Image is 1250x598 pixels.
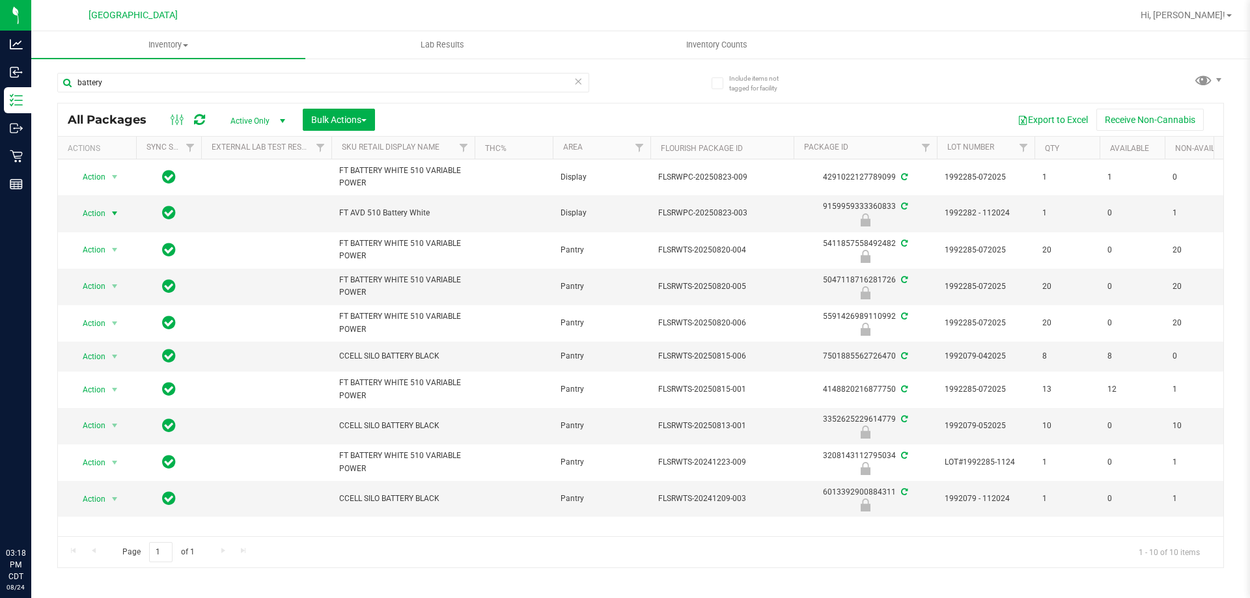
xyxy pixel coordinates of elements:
[1110,144,1149,153] a: Available
[1107,420,1157,432] span: 0
[792,200,939,226] div: 9159959333360833
[945,383,1027,396] span: 1992285-072025
[561,244,643,256] span: Pantry
[792,286,939,299] div: Newly Received
[6,582,25,592] p: 08/24
[1107,207,1157,219] span: 0
[1173,171,1222,183] span: 0
[107,314,123,333] span: select
[1173,244,1222,256] span: 20
[1107,350,1157,362] span: 8
[339,493,467,505] span: CCELL SILO BATTERY BLACK
[1107,456,1157,469] span: 0
[899,451,908,460] span: Sync from Compliance System
[339,377,467,401] span: FT BATTERY WHITE 510 VARIABLE POWER
[658,280,786,293] span: FLSRWTS-20250820-005
[71,381,106,399] span: Action
[162,489,176,508] span: In Sync
[10,122,23,135] inline-svg: Outbound
[339,165,467,189] span: FT BATTERY WHITE 510 VARIABLE POWER
[792,383,939,396] div: 4148820216877750
[945,456,1027,469] span: LOT#1992285-1124
[792,450,939,475] div: 3208143112795034
[561,420,643,432] span: Pantry
[212,143,314,152] a: External Lab Test Result
[561,493,643,505] span: Pantry
[915,137,937,159] a: Filter
[729,74,794,93] span: Include items not tagged for facility
[945,317,1027,329] span: 1992285-072025
[563,143,583,152] a: Area
[945,244,1027,256] span: 1992285-072025
[339,274,467,299] span: FT BATTERY WHITE 510 VARIABLE POWER
[792,462,939,475] div: Quarantine
[1045,144,1059,153] a: Qty
[339,450,467,474] span: FT BATTERY WHITE 510 VARIABLE POWER
[162,204,176,222] span: In Sync
[1107,493,1157,505] span: 0
[303,109,375,131] button: Bulk Actions
[1173,207,1222,219] span: 1
[1042,420,1092,432] span: 10
[146,143,197,152] a: Sync Status
[1042,456,1092,469] span: 1
[71,347,106,366] span: Action
[162,314,176,332] span: In Sync
[945,493,1027,505] span: 1992079 - 112024
[669,39,765,51] span: Inventory Counts
[792,486,939,511] div: 6013392900884311
[1107,280,1157,293] span: 0
[658,207,786,219] span: FLSRWPC-20250823-003
[339,238,467,262] span: FT BATTERY WHITE 510 VARIABLE POWER
[162,168,176,186] span: In Sync
[1128,542,1210,562] span: 1 - 10 of 10 items
[311,115,367,125] span: Bulk Actions
[945,207,1027,219] span: 1992282 - 112024
[162,277,176,295] span: In Sync
[1107,244,1157,256] span: 0
[71,204,106,223] span: Action
[453,137,475,159] a: Filter
[31,39,305,51] span: Inventory
[1173,350,1222,362] span: 0
[111,542,205,562] span: Page of 1
[107,490,123,508] span: select
[10,38,23,51] inline-svg: Analytics
[1173,456,1222,469] span: 1
[658,493,786,505] span: FLSRWTS-20241209-003
[792,310,939,336] div: 5591426989110992
[1173,383,1222,396] span: 1
[1042,280,1092,293] span: 20
[149,542,173,562] input: 1
[945,420,1027,432] span: 1992079-052025
[485,144,507,153] a: THC%
[899,239,908,248] span: Sync from Compliance System
[1141,10,1225,20] span: Hi, [PERSON_NAME]!
[658,383,786,396] span: FLSRWTS-20250815-001
[1042,207,1092,219] span: 1
[792,426,939,439] div: Newly Received
[1042,493,1092,505] span: 1
[339,350,467,362] span: CCELL SILO BATTERY BLACK
[1013,137,1035,159] a: Filter
[68,144,131,153] div: Actions
[561,317,643,329] span: Pantry
[792,274,939,299] div: 5047118716281726
[1173,317,1222,329] span: 20
[792,171,939,183] div: 4291022127789099
[71,168,106,186] span: Action
[1009,109,1096,131] button: Export to Excel
[31,31,305,59] a: Inventory
[574,73,583,90] span: Clear
[899,275,908,284] span: Sync from Compliance System
[658,350,786,362] span: FLSRWTS-20250815-006
[180,137,201,159] a: Filter
[71,490,106,508] span: Action
[947,143,994,152] a: Lot Number
[1173,420,1222,432] span: 10
[342,143,439,152] a: Sku Retail Display Name
[107,416,123,435] span: select
[561,456,643,469] span: Pantry
[561,207,643,219] span: Display
[305,31,579,59] a: Lab Results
